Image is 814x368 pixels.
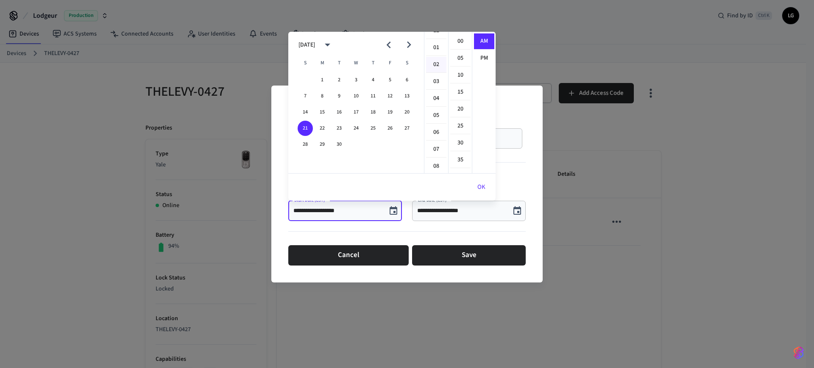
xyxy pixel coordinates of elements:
[450,67,471,83] li: 10 minutes
[315,121,330,136] button: 22
[426,108,446,124] li: 5 hours
[365,105,381,120] button: 18
[315,137,330,152] button: 29
[399,35,419,55] button: Next month
[348,89,364,104] button: 10
[318,35,337,55] button: calendar view is open, switch to year view
[385,202,402,219] button: Choose date, selected date is Sep 21, 2025
[332,105,347,120] button: 16
[472,32,496,173] ul: Select meridiem
[448,32,472,173] ul: Select minutes
[382,105,398,120] button: 19
[426,158,446,174] li: 8 hours
[332,55,347,72] span: Tuesday
[426,57,446,73] li: 2 hours
[298,89,313,104] button: 7
[348,105,364,120] button: 17
[382,89,398,104] button: 12
[450,118,471,134] li: 25 minutes
[399,72,415,88] button: 6
[450,169,471,185] li: 40 minutes
[332,72,347,88] button: 2
[332,121,347,136] button: 23
[382,121,398,136] button: 26
[379,35,399,55] button: Previous month
[426,74,446,90] li: 3 hours
[382,72,398,88] button: 5
[315,72,330,88] button: 1
[315,105,330,120] button: 15
[294,197,327,203] label: Start Date (CST)
[509,202,526,219] button: Choose date, selected date is Sep 21, 2025
[399,55,415,72] span: Saturday
[424,32,448,173] ul: Select hours
[399,121,415,136] button: 27
[365,72,381,88] button: 4
[426,125,446,141] li: 6 hours
[474,33,494,50] li: AM
[794,346,804,360] img: SeamLogoGradient.69752ec5.svg
[298,121,313,136] button: 21
[418,197,449,203] label: End Date (CST)
[365,121,381,136] button: 25
[450,135,471,151] li: 30 minutes
[382,55,398,72] span: Friday
[450,50,471,66] li: 5 minutes
[450,152,471,168] li: 35 minutes
[315,89,330,104] button: 8
[298,41,315,50] div: [DATE]
[426,141,446,158] li: 7 hours
[315,55,330,72] span: Monday
[332,89,347,104] button: 9
[426,91,446,107] li: 4 hours
[399,105,415,120] button: 20
[467,177,496,197] button: OK
[450,84,471,100] li: 15 minutes
[450,33,471,50] li: 0 minutes
[298,137,313,152] button: 28
[298,105,313,120] button: 14
[399,89,415,104] button: 13
[474,50,494,66] li: PM
[412,245,526,266] button: Save
[348,72,364,88] button: 3
[426,40,446,56] li: 1 hours
[348,121,364,136] button: 24
[298,55,313,72] span: Sunday
[348,55,364,72] span: Wednesday
[450,101,471,117] li: 20 minutes
[365,89,381,104] button: 11
[288,245,409,266] button: Cancel
[332,137,347,152] button: 30
[365,55,381,72] span: Thursday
